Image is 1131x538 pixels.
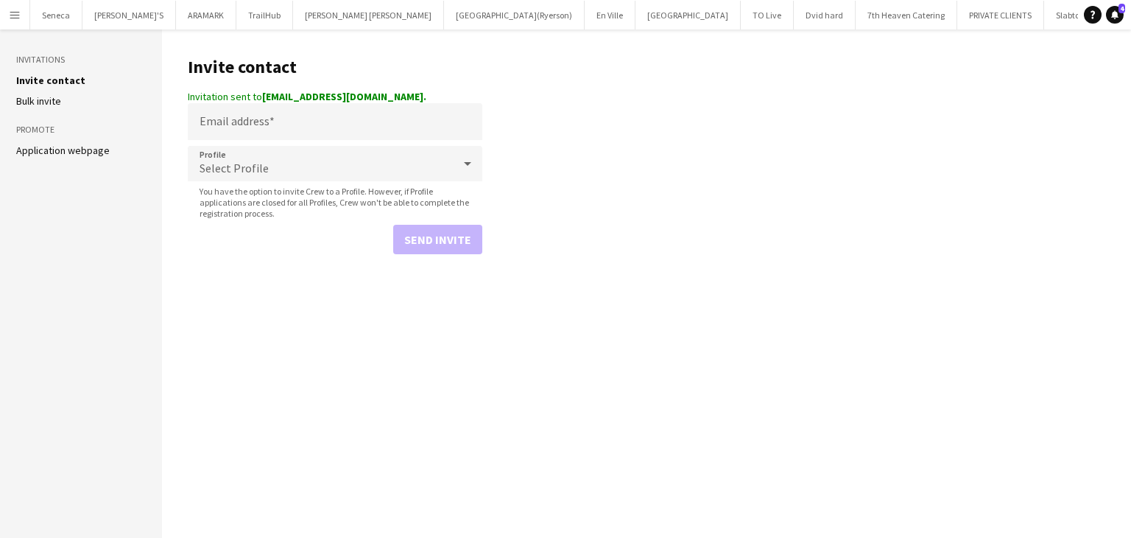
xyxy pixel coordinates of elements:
a: 4 [1106,6,1124,24]
button: [GEOGRAPHIC_DATA] [635,1,741,29]
button: TO Live [741,1,794,29]
button: Slabtown 1 [1044,1,1110,29]
button: Seneca [30,1,82,29]
span: You have the option to invite Crew to a Profile. However, if Profile applications are closed for ... [188,186,482,219]
a: Bulk invite [16,94,61,108]
a: Invite contact [16,74,85,87]
button: [GEOGRAPHIC_DATA](Ryerson) [444,1,585,29]
span: Select Profile [200,161,269,175]
h3: Promote [16,123,146,136]
button: Dvid hard [794,1,856,29]
div: Invitation sent to [188,90,482,103]
button: TrailHub [236,1,293,29]
button: ARAMARK [176,1,236,29]
strong: [EMAIL_ADDRESS][DOMAIN_NAME]. [262,90,426,103]
a: Application webpage [16,144,110,157]
span: 4 [1118,4,1125,13]
h1: Invite contact [188,56,482,78]
h3: Invitations [16,53,146,66]
button: [PERSON_NAME] [PERSON_NAME] [293,1,444,29]
button: PRIVATE CLIENTS [957,1,1044,29]
button: 7th Heaven Catering [856,1,957,29]
button: En Ville [585,1,635,29]
button: [PERSON_NAME]'S [82,1,176,29]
